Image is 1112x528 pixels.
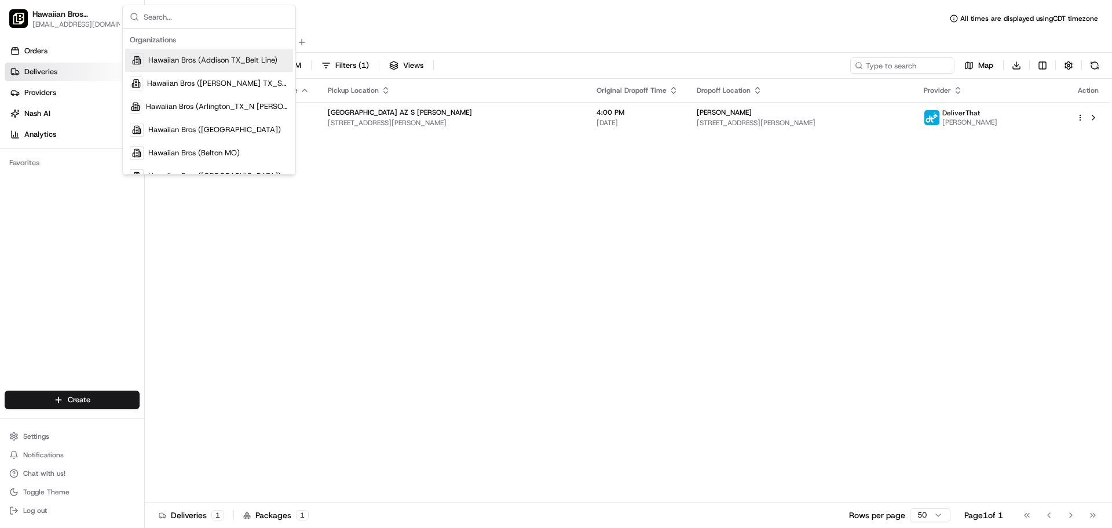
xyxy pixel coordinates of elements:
[5,104,144,123] a: Nash AI
[23,487,69,497] span: Toggle Theme
[328,118,578,128] span: [STREET_ADDRESS][PERSON_NAME]
[146,101,288,112] span: Hawaiian Bros (Arlington_TX_N [PERSON_NAME])
[24,108,50,119] span: Nash AI
[115,196,140,205] span: Pylon
[978,60,993,71] span: Map
[1087,57,1103,74] button: Refresh
[23,469,65,478] span: Chat with us!
[125,31,293,49] div: Organizations
[296,510,309,520] div: 1
[942,118,997,127] span: [PERSON_NAME]
[335,60,369,71] span: Filters
[147,78,288,89] span: Hawaiian Bros ([PERSON_NAME] TX_Stacy)
[148,171,281,181] span: Hawaiian Bros ([GEOGRAPHIC_DATA])
[93,163,191,184] a: 💻API Documentation
[12,12,35,35] img: Nash
[942,108,980,118] span: DeliverThat
[328,108,472,117] span: [GEOGRAPHIC_DATA] AZ S [PERSON_NAME]
[5,5,120,32] button: Hawaiian Bros (Tucson_AZ_S. Wilmot)Hawaiian Bros (Tucson_AZ_S. [GEOGRAPHIC_DATA])[EMAIL_ADDRESS][...
[5,63,144,81] a: Deliveries
[24,129,56,140] span: Analytics
[9,9,28,28] img: Hawaiian Bros (Tucson_AZ_S. Wilmot)
[384,57,429,74] button: Views
[697,86,751,95] span: Dropoff Location
[1076,86,1100,95] div: Action
[5,428,140,445] button: Settings
[849,509,905,521] p: Rows per page
[98,169,107,179] div: 💻
[159,509,224,521] div: Deliveries
[30,75,191,87] input: Clear
[24,46,47,56] span: Orders
[697,118,905,128] span: [STREET_ADDRESS][PERSON_NAME]
[123,29,295,174] div: Suggestions
[24,88,56,98] span: Providers
[109,168,186,180] span: API Documentation
[23,506,47,515] span: Log out
[7,163,93,184] a: 📗Knowledge Base
[23,168,89,180] span: Knowledge Base
[24,67,57,77] span: Deliveries
[82,196,140,205] a: Powered byPylon
[243,509,309,521] div: Packages
[12,111,32,132] img: 1736555255976-a54dd68f-1ca7-489b-9aae-adbdc363a1c4
[5,154,140,172] div: Favorites
[5,391,140,409] button: Create
[12,46,211,65] p: Welcome 👋
[23,450,64,460] span: Notifications
[23,432,49,441] span: Settings
[328,86,379,95] span: Pickup Location
[359,60,369,71] span: ( 1 )
[5,83,144,102] a: Providers
[5,465,140,482] button: Chat with us!
[12,169,21,179] div: 📗
[68,395,90,405] span: Create
[5,502,140,519] button: Log out
[148,55,277,65] span: Hawaiian Bros (Addison TX_Belt Line)
[924,86,951,95] span: Provider
[5,484,140,500] button: Toggle Theme
[211,510,224,520] div: 1
[597,108,678,117] span: 4:00 PM
[924,110,939,125] img: profile_deliverthat_partner.png
[316,57,374,74] button: Filters(1)
[148,125,281,135] span: Hawaiian Bros ([GEOGRAPHIC_DATA])
[32,20,128,29] button: [EMAIL_ADDRESS][DOMAIN_NAME]
[39,122,147,132] div: We're available if you need us!
[5,42,144,60] a: Orders
[403,60,423,71] span: Views
[959,57,998,74] button: Map
[148,148,240,158] span: Hawaiian Bros (Belton MO)
[5,125,144,144] a: Analytics
[960,14,1098,23] span: All times are displayed using CDT timezone
[597,86,667,95] span: Original Dropoff Time
[964,509,1003,521] div: Page 1 of 1
[32,8,115,20] button: Hawaiian Bros (Tucson_AZ_S. [GEOGRAPHIC_DATA])
[39,111,190,122] div: Start new chat
[850,57,954,74] input: Type to search
[697,108,752,117] span: [PERSON_NAME]
[597,118,678,128] span: [DATE]
[197,114,211,128] button: Start new chat
[5,447,140,463] button: Notifications
[144,5,288,28] input: Search...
